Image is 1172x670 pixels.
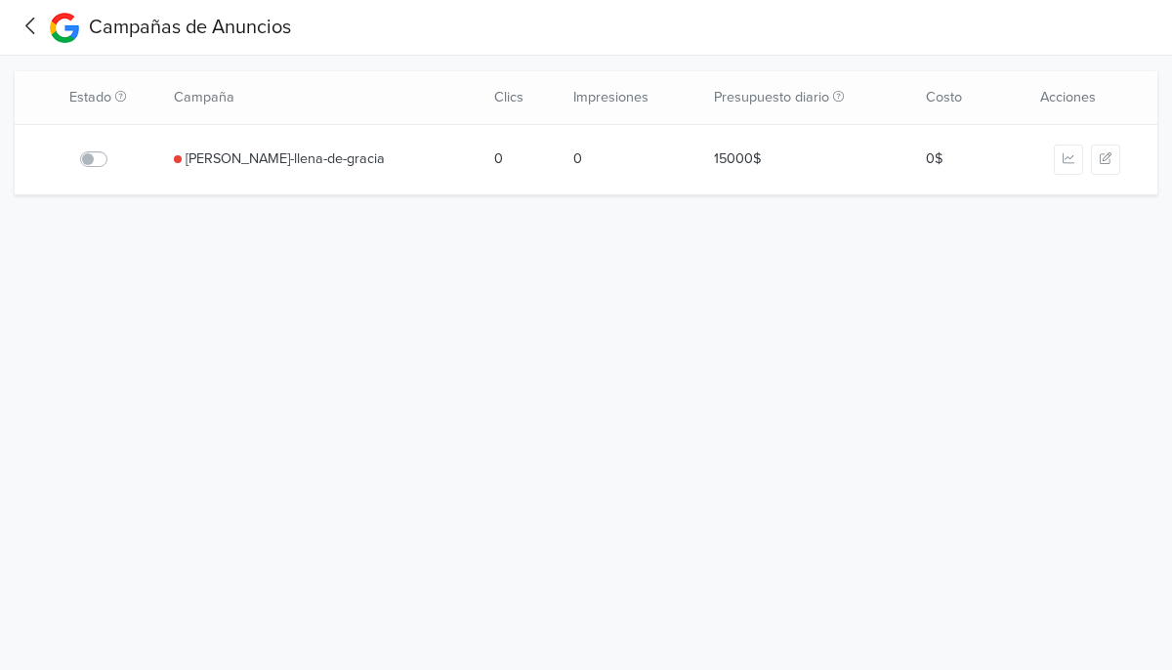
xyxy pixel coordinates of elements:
button: Edit campaign [1091,145,1120,175]
a: 0 [494,148,543,170]
div: Impresiones [558,71,698,124]
div: Campaña [158,71,478,124]
div: Presupuesto diario [698,71,910,124]
a: 0 [573,148,683,170]
div: Costo [910,71,999,124]
div: Estado [15,71,158,124]
a: 15000$ [714,148,895,170]
button: Campaign metrics [1054,145,1083,175]
a: 0$ [926,148,984,170]
div: Clics [479,71,559,124]
span: Campañas de Anuncios [89,16,291,39]
a: [PERSON_NAME]-llena-de-gracia [186,148,385,170]
div: Acciones [999,71,1157,124]
div: Paused [174,155,182,163]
